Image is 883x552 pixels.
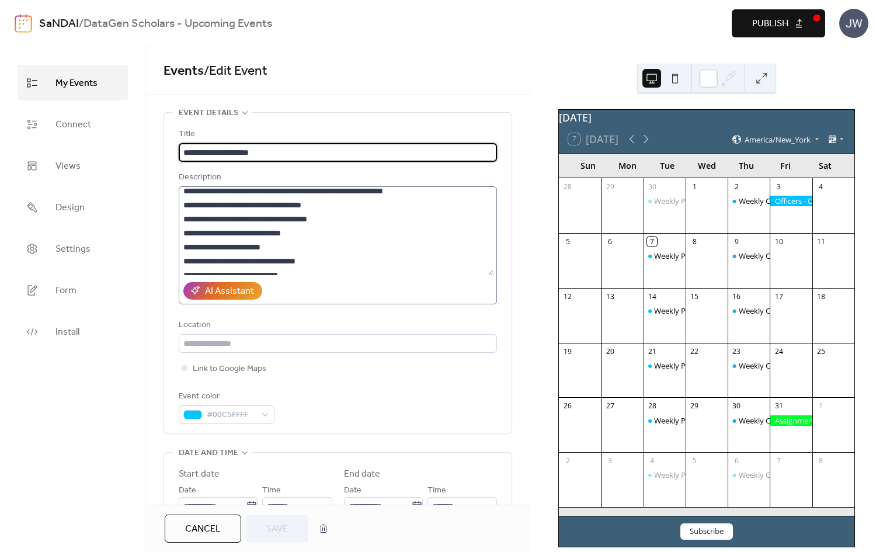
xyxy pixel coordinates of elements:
div: Wed [687,154,726,178]
div: Weekly Program Meeting - Kahoot [644,196,686,206]
div: Weekly Program Meeting [644,415,686,426]
div: 13 [605,291,615,301]
div: Weekly Office Hours [728,196,770,206]
a: Views [18,148,128,183]
a: Install [18,314,128,349]
div: 7 [774,456,784,466]
span: Date [179,484,196,498]
div: 6 [732,456,742,466]
div: Weekly Office Hours [739,415,809,426]
div: Assignment Due: DataCamp Certifications [770,415,812,426]
div: 1 [690,182,700,192]
a: Settings [18,231,128,266]
span: Time [427,484,446,498]
div: [DATE] [559,110,854,125]
span: #00C5FFFF [207,408,256,422]
div: 30 [647,182,657,192]
span: Publish [752,17,788,31]
span: Design [55,199,85,217]
div: Mon [608,154,648,178]
div: Thu [726,154,766,178]
div: Weekly Office Hours [728,251,770,261]
a: SaNDAI [39,13,79,35]
div: 2 [732,182,742,192]
div: Weekly Program Meeting [654,470,742,480]
div: AI Assistant [205,284,254,298]
a: My Events [18,65,128,100]
span: Date and time [179,446,238,460]
div: 25 [816,346,826,356]
div: 8 [690,237,700,247]
a: Design [18,189,128,225]
div: Weekly Office Hours [739,470,809,480]
span: My Events [55,74,98,92]
div: Weekly Program Meeting - Ethical AI Debate [644,305,686,316]
div: 12 [563,291,573,301]
div: 1 [816,401,826,411]
img: logo [15,14,32,33]
button: Cancel [165,515,241,543]
div: Weekly Office Hours [728,415,770,426]
div: 4 [816,182,826,192]
div: Fri [766,154,806,178]
div: 8 [816,456,826,466]
div: 10 [774,237,784,247]
div: 20 [605,346,615,356]
div: Weekly Office Hours [739,251,809,261]
div: 22 [690,346,700,356]
div: Tue [648,154,687,178]
div: Weekly Program Meeting - Ethical AI Debate [654,305,806,316]
a: Events [164,58,204,84]
div: JW [839,9,868,38]
div: 21 [647,346,657,356]
div: 28 [647,401,657,411]
div: 14 [647,291,657,301]
span: Form [55,282,77,300]
div: Weekly Program Meeting [644,470,686,480]
div: Description [179,171,495,185]
div: Weekly Program Meeting - AI-Powered Brainstorm [644,360,686,371]
div: Weekly Office Hours [728,360,770,371]
div: Weekly Program Meeting - AI-Powered Brainstorm [654,360,829,371]
div: 18 [816,291,826,301]
div: 31 [774,401,784,411]
a: Form [18,272,128,308]
span: Install [55,323,79,341]
div: 26 [563,401,573,411]
div: 23 [732,346,742,356]
div: Weekly Office Hours [739,196,809,206]
div: 17 [774,291,784,301]
div: 30 [732,401,742,411]
div: 3 [774,182,784,192]
div: 9 [732,237,742,247]
div: 5 [690,456,700,466]
div: 7 [647,237,657,247]
div: 15 [690,291,700,301]
div: Officers - Complete Set 4 (Gen AI Tool Market Research Micro-job) [770,196,812,206]
div: Start date [179,467,220,481]
span: Cancel [185,522,221,536]
div: 29 [605,182,615,192]
b: DataGen Scholars - Upcoming Events [84,13,272,35]
div: 16 [732,291,742,301]
button: Subscribe [680,523,733,540]
div: Sun [568,154,608,178]
div: Weekly Program Meeting [654,251,742,261]
div: 11 [816,237,826,247]
span: Settings [55,240,91,258]
div: Title [179,127,495,141]
div: Weekly Program Meeting - Kahoot [654,196,773,206]
span: / Edit Event [204,58,267,84]
span: Date [344,484,361,498]
div: Weekly Office Hours [739,360,809,371]
div: 29 [690,401,700,411]
div: 24 [774,346,784,356]
span: Time [262,484,281,498]
b: / [79,13,84,35]
div: Weekly Office Hours [739,305,809,316]
div: Weekly Program Meeting [654,415,742,426]
span: Connect [55,116,91,134]
span: Event details [179,106,238,120]
div: Event color [179,390,272,404]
